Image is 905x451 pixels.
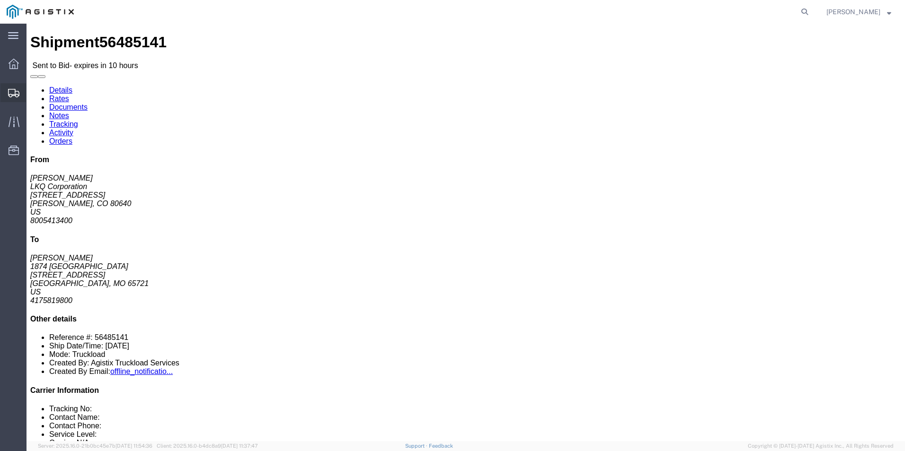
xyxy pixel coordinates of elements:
[826,6,892,17] button: [PERSON_NAME]
[405,443,429,449] a: Support
[38,443,152,449] span: Server: 2025.16.0-21b0bc45e7b
[27,24,905,441] iframe: FS Legacy Container
[115,443,152,449] span: [DATE] 11:54:36
[429,443,453,449] a: Feedback
[157,443,258,449] span: Client: 2025.16.0-b4dc8a9
[748,442,894,450] span: Copyright © [DATE]-[DATE] Agistix Inc., All Rights Reserved
[221,443,258,449] span: [DATE] 11:37:47
[7,5,74,19] img: logo
[826,7,880,17] span: Corey Keys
